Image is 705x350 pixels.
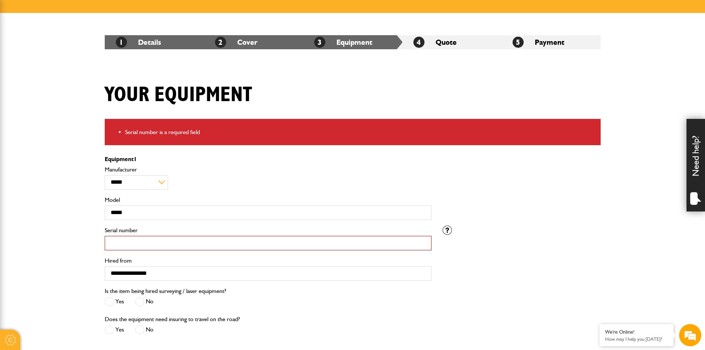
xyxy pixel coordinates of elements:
[101,228,134,238] em: Start Chat
[105,288,226,294] label: Is the item being hired surveying / laser equipment?
[105,83,252,107] h1: Your equipment
[413,37,424,48] span: 4
[105,325,124,334] label: Yes
[10,134,135,222] textarea: Type your message and hit 'Enter'
[10,69,135,85] input: Enter your last name
[116,38,161,47] a: 1Details
[135,325,154,334] label: No
[105,258,432,264] label: Hired from
[105,297,124,306] label: Yes
[38,41,124,51] div: Chat with us now
[686,119,705,211] div: Need help?
[215,37,226,48] span: 2
[13,41,31,51] img: d_20077148190_company_1631870298795_20077148190
[134,156,137,163] span: 1
[135,297,154,306] label: No
[605,336,668,342] p: How may I help you today?
[10,112,135,129] input: Enter your phone number
[303,35,402,49] li: Equipment
[402,35,501,49] li: Quote
[125,127,595,137] li: Serial number is a required field
[116,37,127,48] span: 1
[501,35,601,49] li: Payment
[105,156,432,162] p: Equipment
[513,37,524,48] span: 5
[10,90,135,107] input: Enter your email address
[105,316,240,322] label: Does the equipment need insuring to travel on the road?
[314,37,325,48] span: 3
[605,329,668,335] div: We're Online!
[105,197,432,203] label: Model
[105,167,432,173] label: Manufacturer
[105,227,432,233] label: Serial number
[121,4,139,21] div: Minimize live chat window
[215,38,258,47] a: 2Cover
